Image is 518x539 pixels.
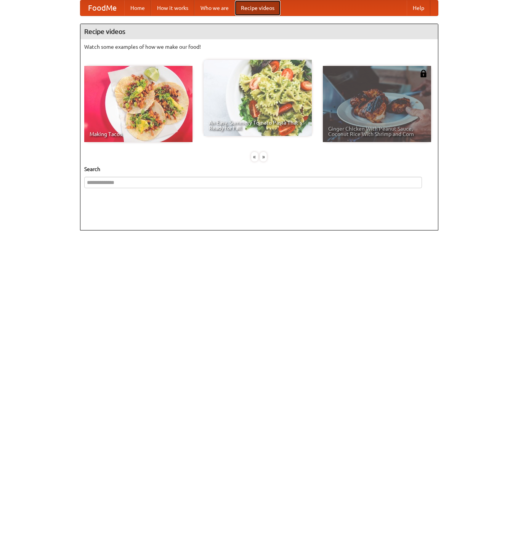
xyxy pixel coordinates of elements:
span: Making Tacos [90,131,187,137]
p: Watch some examples of how we make our food! [84,43,434,51]
a: Making Tacos [84,66,192,142]
h5: Search [84,165,434,173]
a: Help [407,0,430,16]
a: Who we are [194,0,235,16]
a: Home [124,0,151,16]
img: 483408.png [420,70,427,77]
div: « [251,152,258,162]
div: » [260,152,267,162]
a: How it works [151,0,194,16]
a: FoodMe [80,0,124,16]
span: An Easy, Summery Tomato Pasta That's Ready for Fall [209,120,306,131]
a: Recipe videos [235,0,281,16]
a: An Easy, Summery Tomato Pasta That's Ready for Fall [204,60,312,136]
h4: Recipe videos [80,24,438,39]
